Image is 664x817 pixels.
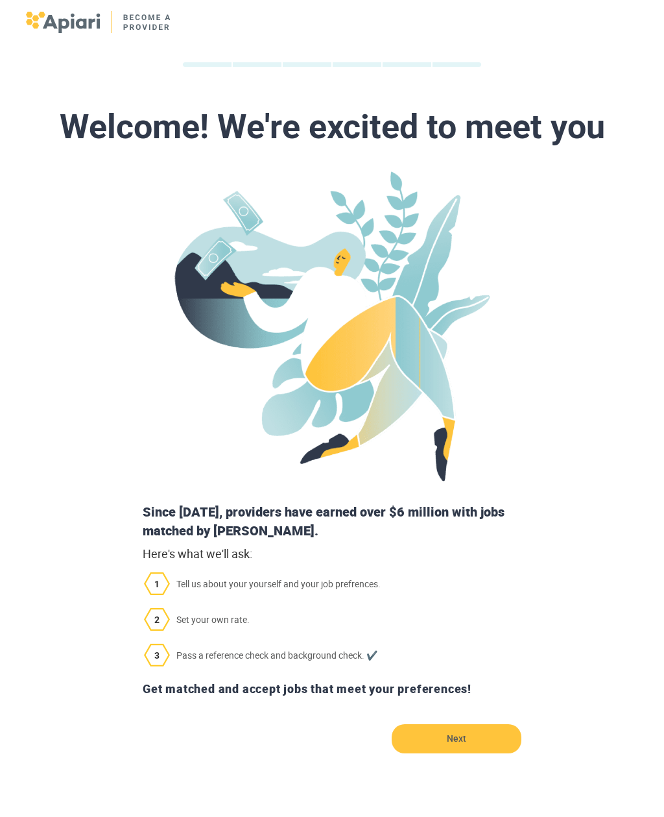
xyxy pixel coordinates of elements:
[32,108,632,145] div: Welcome! We're excited to meet you
[144,572,170,595] img: 1
[144,608,170,631] img: 2
[144,649,170,662] span: 3
[174,171,490,482] img: Welcome
[392,724,521,753] button: Next
[137,503,527,540] div: Since [DATE], providers have earned over $6 million with jobs matched by [PERSON_NAME].
[26,11,172,33] img: logo
[137,674,527,703] div: Get matched and accept jobs that meet your preferences!
[137,572,527,595] span: Tell us about your yourself and your job prefrences.
[144,578,170,591] span: 1
[137,644,527,666] span: Pass a reference check and background check. ✔️
[144,613,170,626] span: 2
[144,644,170,666] img: 3
[137,608,527,631] span: Set your own rate.
[137,546,527,563] div: Here's what we'll ask:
